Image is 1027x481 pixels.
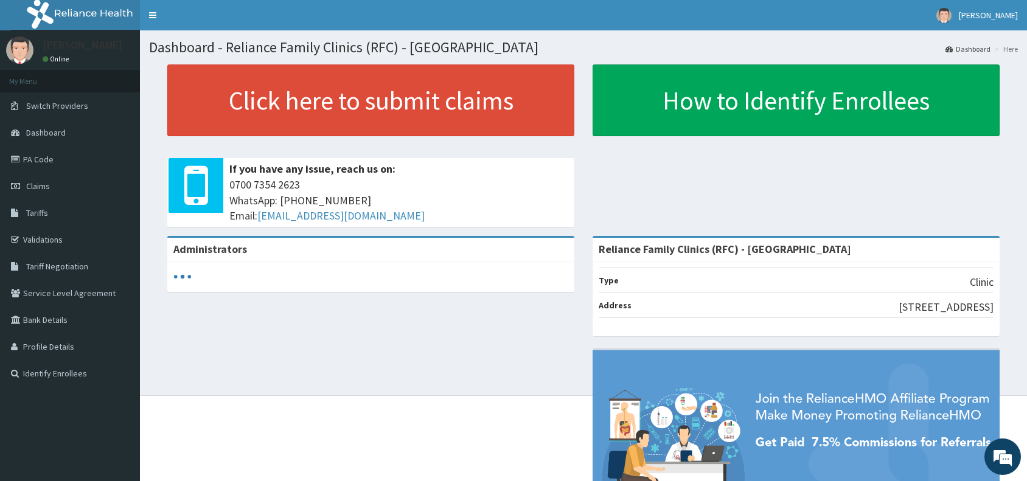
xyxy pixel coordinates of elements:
[43,55,72,63] a: Online
[26,207,48,218] span: Tariffs
[599,275,619,286] b: Type
[26,100,88,111] span: Switch Providers
[593,64,1000,136] a: How to Identify Enrollees
[26,261,88,272] span: Tariff Negotiation
[173,242,247,256] b: Administrators
[26,181,50,192] span: Claims
[149,40,1018,55] h1: Dashboard - Reliance Family Clinics (RFC) - [GEOGRAPHIC_DATA]
[599,300,632,311] b: Address
[936,8,952,23] img: User Image
[173,268,192,286] svg: audio-loading
[167,64,574,136] a: Click here to submit claims
[229,162,395,176] b: If you have any issue, reach us on:
[26,127,66,138] span: Dashboard
[970,274,994,290] p: Clinic
[257,209,425,223] a: [EMAIL_ADDRESS][DOMAIN_NAME]
[945,44,990,54] a: Dashboard
[43,40,122,50] p: [PERSON_NAME]
[899,299,994,315] p: [STREET_ADDRESS]
[229,177,568,224] span: 0700 7354 2623 WhatsApp: [PHONE_NUMBER] Email:
[599,242,851,256] strong: Reliance Family Clinics (RFC) - [GEOGRAPHIC_DATA]
[6,36,33,64] img: User Image
[959,10,1018,21] span: [PERSON_NAME]
[992,44,1018,54] li: Here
